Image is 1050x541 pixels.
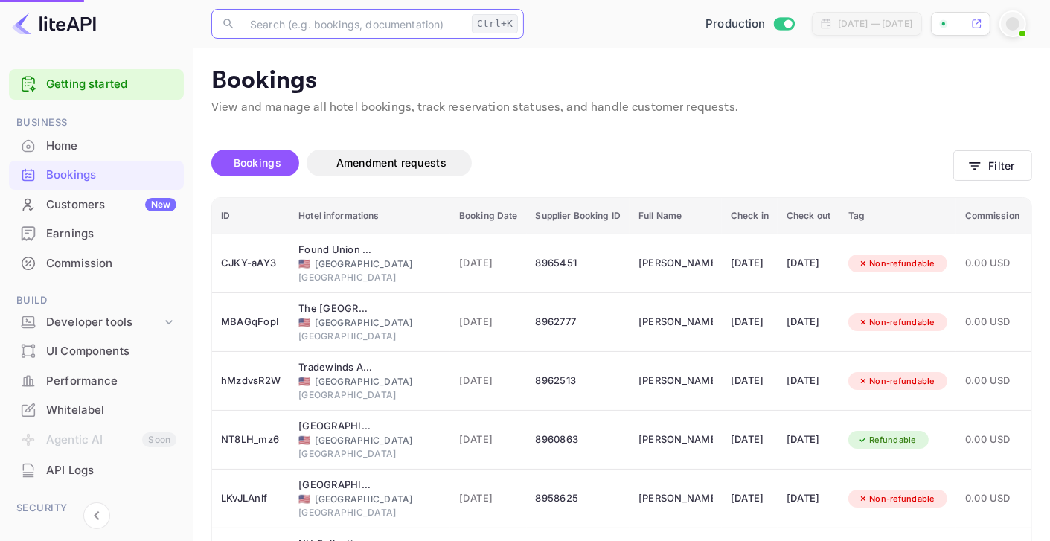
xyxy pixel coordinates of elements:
th: Tag [839,198,956,234]
th: Check in [722,198,778,234]
div: [GEOGRAPHIC_DATA] [298,434,441,447]
div: UI Components [46,343,176,360]
div: Commission [46,255,176,272]
div: LKvJLAnlf [221,487,281,510]
div: Sunjia Sunjia [638,487,713,510]
div: 8965451 [536,252,621,275]
div: [GEOGRAPHIC_DATA] [298,330,441,343]
span: [DATE] [459,432,518,448]
a: CustomersNew [9,191,184,218]
th: Check out [778,198,839,234]
div: Whitelabel [9,396,184,425]
div: [DATE] [731,310,769,334]
div: Bookings [46,167,176,184]
a: Home [9,132,184,159]
div: hMzdvsR2W [221,369,281,393]
div: Tradewinds Apartment Hotel [298,360,373,375]
span: United States of America [298,318,310,327]
div: Non-refundable [848,490,944,508]
p: View and manage all hotel bookings, track reservation statuses, and handle customer requests. [211,99,1032,117]
div: Sunjia Sunjia [638,310,713,334]
div: Miami International Airport Hotel [298,478,373,493]
a: Earnings [9,220,184,247]
div: Customers [46,196,176,214]
span: 0.00 USD [965,255,1019,272]
div: Developer tools [9,310,184,336]
span: Bookings [234,156,281,169]
div: [GEOGRAPHIC_DATA] [298,316,441,330]
div: Found Union Square powered by Sonder [298,243,373,257]
div: [DATE] [787,487,830,510]
div: Performance [46,373,176,390]
div: MBAGqFopI [221,310,281,334]
div: Earnings [9,220,184,249]
div: Hilton Stamford Hotel & Executive Meeting Center [298,419,373,434]
div: Non-refundable [848,255,944,273]
th: Booking Date [450,198,527,234]
div: [GEOGRAPHIC_DATA] [298,388,441,402]
div: CJKY-aAY3 [221,252,281,275]
div: [GEOGRAPHIC_DATA] [298,493,441,506]
div: Sunjia Sunjia [638,252,713,275]
span: United States of America [298,259,310,269]
div: Ctrl+K [472,14,518,33]
div: [DATE] [787,310,830,334]
div: account-settings tabs [211,150,953,176]
div: [GEOGRAPHIC_DATA] [298,257,441,271]
p: Bookings [211,66,1032,96]
span: United States of America [298,377,310,386]
th: Full Name [630,198,722,234]
div: [GEOGRAPHIC_DATA] [298,271,441,284]
div: [GEOGRAPHIC_DATA] [298,506,441,519]
div: Switch to Sandbox mode [700,16,800,33]
div: [DATE] [731,252,769,275]
span: [DATE] [459,255,518,272]
div: NT8LH_mz6 [221,428,281,452]
span: [DATE] [459,373,518,389]
a: API Logs [9,456,184,484]
div: API Logs [9,456,184,485]
div: Home [46,138,176,155]
span: [DATE] [459,490,518,507]
span: Production [705,16,766,33]
div: CustomersNew [9,191,184,220]
a: UI Components [9,337,184,365]
a: Whitelabel [9,396,184,423]
div: Commission [9,249,184,278]
div: Developer tools [46,314,161,331]
div: [DATE] [731,487,769,510]
span: Business [9,115,184,131]
div: Earnings [46,225,176,243]
div: [DATE] [787,428,830,452]
div: Whitelabel [46,402,176,419]
div: Sunjia Sunjia [638,369,713,393]
div: Refundable [848,431,926,449]
a: Commission [9,249,184,277]
input: Search (e.g. bookings, documentation) [241,9,466,39]
th: Commission [956,198,1028,234]
button: Collapse navigation [83,502,110,529]
div: [DATE] [731,428,769,452]
div: New [145,198,176,211]
div: Sunjia Sunjia [638,428,713,452]
span: 0.00 USD [965,373,1019,389]
div: Bookings [9,161,184,190]
div: [DATE] — [DATE] [838,17,912,31]
div: UI Components [9,337,184,366]
div: [DATE] [787,252,830,275]
div: Non-refundable [848,372,944,391]
span: United States of America [298,494,310,504]
div: 8962777 [536,310,621,334]
th: Supplier Booking ID [527,198,630,234]
div: 8962513 [536,369,621,393]
img: LiteAPI logo [12,12,96,36]
span: 0.00 USD [965,490,1019,507]
div: [DATE] [731,369,769,393]
a: Performance [9,367,184,394]
div: Home [9,132,184,161]
div: [GEOGRAPHIC_DATA] [298,375,441,388]
div: [DATE] [787,369,830,393]
div: Non-refundable [848,313,944,332]
div: 8958625 [536,487,621,510]
span: Security [9,500,184,516]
